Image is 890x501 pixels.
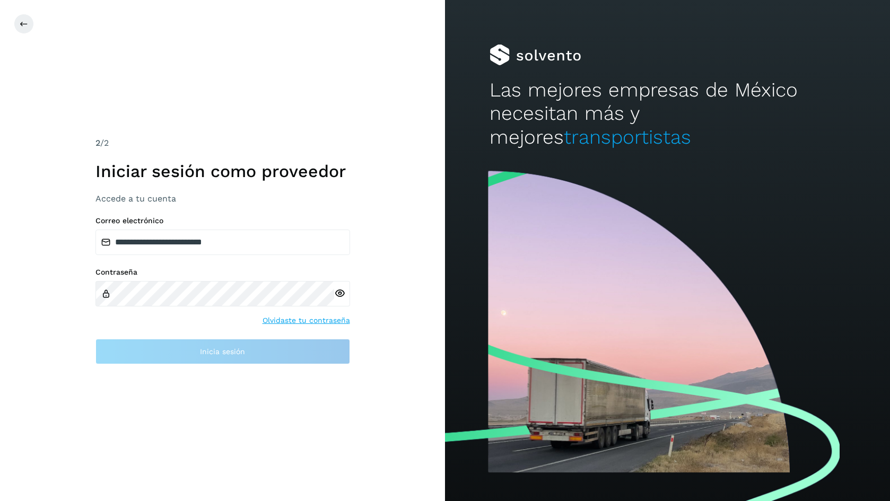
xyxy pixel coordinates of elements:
span: 2 [95,138,100,148]
label: Correo electrónico [95,216,350,225]
h1: Iniciar sesión como proveedor [95,161,350,181]
a: Olvidaste tu contraseña [263,315,350,326]
label: Contraseña [95,268,350,277]
h2: Las mejores empresas de México necesitan más y mejores [490,78,845,149]
span: transportistas [564,126,691,148]
span: Inicia sesión [200,348,245,355]
h3: Accede a tu cuenta [95,194,350,204]
button: Inicia sesión [95,339,350,364]
div: /2 [95,137,350,150]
